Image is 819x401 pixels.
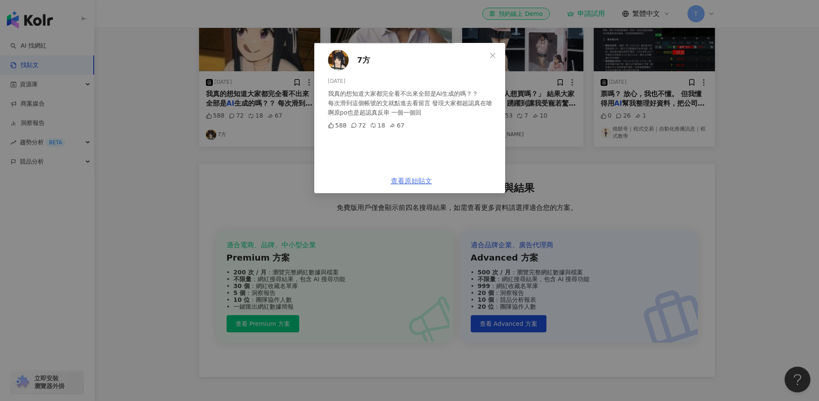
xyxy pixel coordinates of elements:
[328,121,347,130] div: 588
[484,47,501,64] button: Close
[328,50,349,70] img: KOL Avatar
[328,89,498,117] div: 我真的想知道大家都完全看不出來全部是AI生成的嗎？？ 每次滑到這個帳號的文就點進去看留言 發現大家都超認真在嗆 啊原po也是超認真反串 一個一個回
[328,50,486,70] a: KOL Avatar7方
[328,77,498,85] div: [DATE]
[390,121,405,130] div: 67
[370,121,385,130] div: 18
[351,121,366,130] div: 72
[357,54,371,66] span: 7方
[391,177,432,185] a: 查看原始貼文
[489,52,496,59] span: close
